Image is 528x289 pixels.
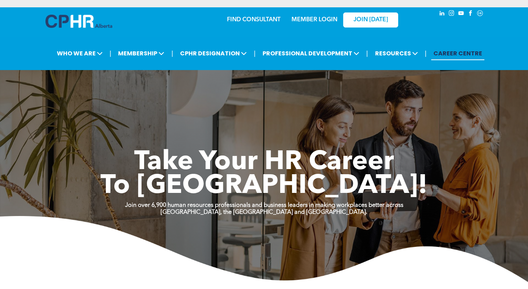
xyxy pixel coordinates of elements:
span: JOIN [DATE] [353,17,388,23]
span: PROFESSIONAL DEVELOPMENT [260,47,362,60]
a: youtube [457,9,465,19]
a: Social network [476,9,484,19]
span: WHO WE ARE [55,47,105,60]
li: | [110,46,111,61]
strong: [GEOGRAPHIC_DATA], the [GEOGRAPHIC_DATA] and [GEOGRAPHIC_DATA]. [161,209,367,215]
a: FIND CONSULTANT [227,17,280,23]
span: To [GEOGRAPHIC_DATA]! [100,173,428,200]
a: instagram [447,9,455,19]
span: RESOURCES [373,47,420,60]
strong: Join over 6,900 human resources professionals and business leaders in making workplaces better ac... [125,202,403,208]
li: | [171,46,173,61]
li: | [425,46,427,61]
span: MEMBERSHIP [116,47,166,60]
span: Take Your HR Career [134,149,394,176]
li: | [254,46,256,61]
li: | [366,46,368,61]
span: CPHR DESIGNATION [178,47,249,60]
a: JOIN [DATE] [343,12,398,28]
a: linkedin [438,9,446,19]
a: facebook [466,9,474,19]
a: CAREER CENTRE [431,47,484,60]
a: MEMBER LOGIN [291,17,337,23]
img: A blue and white logo for cp alberta [45,15,112,28]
